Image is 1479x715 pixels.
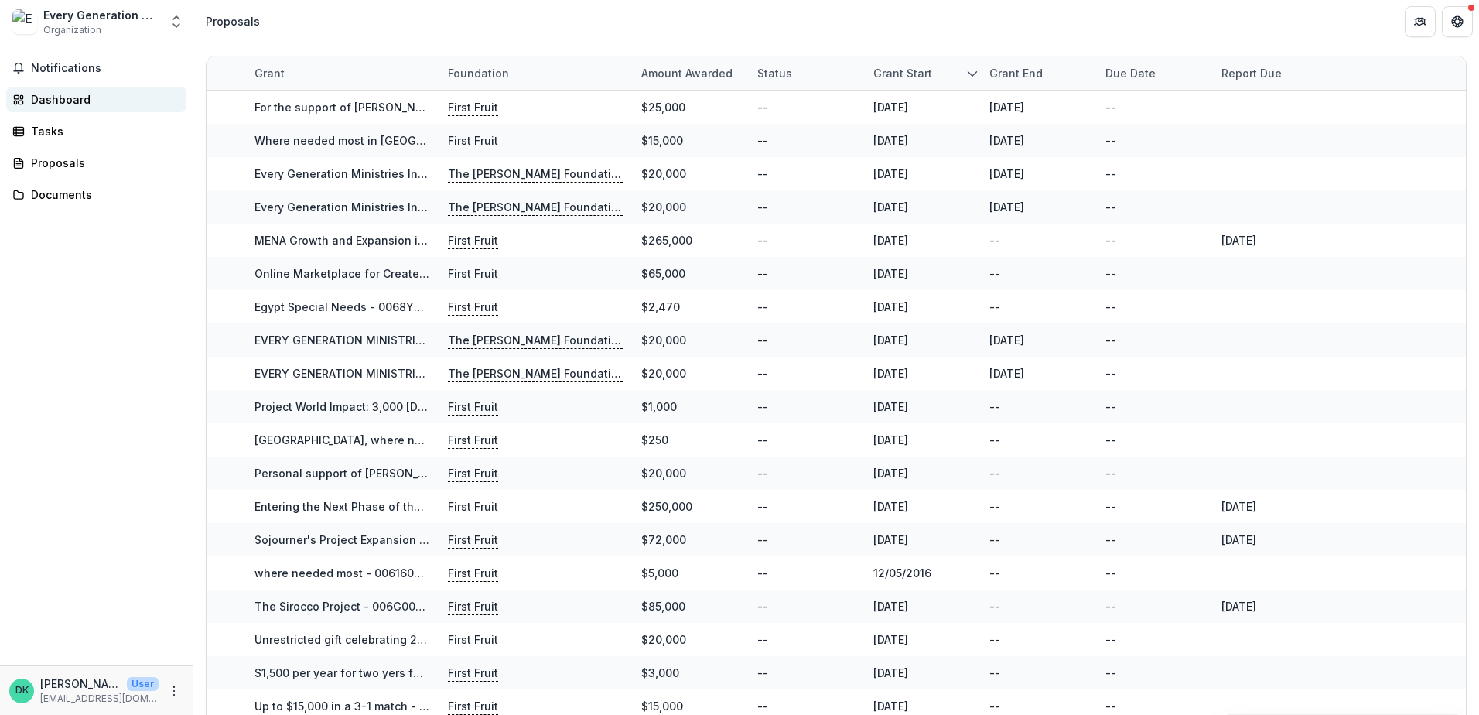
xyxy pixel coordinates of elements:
p: First Fruit [448,399,498,416]
div: Status [748,65,801,81]
div: -- [757,365,768,381]
div: [DATE] [873,232,908,248]
a: Up to $15,000 in a 3-1 match - 006G000000WOI8bIAH [254,700,545,713]
a: Tasks [6,118,186,144]
div: Grant [245,56,439,90]
div: Due Date [1096,56,1212,90]
div: [DATE] [873,199,908,215]
div: -- [1105,99,1116,115]
div: -- [757,598,768,614]
button: Notifications [6,56,186,80]
div: [DATE] [989,332,1024,348]
a: [DATE] [1221,600,1256,613]
div: $20,000 [641,365,686,381]
div: -- [989,565,1000,581]
p: First Fruit [448,465,498,482]
a: EVERY GENERATION MINISTRIES - Grant - [DATE] [254,367,517,380]
p: First Fruit [448,565,498,582]
div: Foundation [439,65,518,81]
div: -- [1105,232,1116,248]
div: $20,000 [641,465,686,481]
a: Every Generation Ministries Inc - 2024 - The [PERSON_NAME] Foundation Grant Proposal Application [254,167,801,180]
a: [DATE] [1221,500,1256,513]
div: -- [757,99,768,115]
div: $65,000 [641,265,685,282]
div: [DATE] [873,365,908,381]
div: -- [757,265,768,282]
a: Entering the Next Phase of the Sojourner's Project in [GEOGRAPHIC_DATA], [GEOGRAPHIC_DATA] and [G... [254,500,1033,513]
div: -- [1105,365,1116,381]
div: $15,000 [641,698,683,714]
p: [PERSON_NAME] [40,676,121,692]
div: -- [757,432,768,448]
span: Organization [43,23,101,37]
a: $1,500 per year for two yers for the [DEMOGRAPHIC_DATA] literacy program - 006G000000WOIOvIAP [254,666,795,679]
div: -- [1105,532,1116,548]
div: Grant start [864,56,980,90]
div: -- [1105,299,1116,315]
div: $72,000 [641,532,686,548]
div: -- [1105,166,1116,182]
div: -- [989,465,1000,481]
div: -- [757,199,768,215]
div: [DATE] [873,631,908,648]
div: Every Generation Ministries Inc [43,7,159,23]
p: First Fruit [448,598,498,615]
svg: sorted descending [966,67,979,80]
a: Egypt Special Needs - 0068Y00001GutwqQAB [254,300,504,313]
div: -- [757,232,768,248]
div: [DATE] [873,498,908,515]
p: The [PERSON_NAME] Foundation [448,332,623,349]
div: [DATE] [873,132,908,149]
div: $15,000 [641,132,683,149]
p: First Fruit [448,99,498,116]
div: [DATE] [873,399,908,415]
div: Grant [245,65,294,81]
div: 12/05/2016 [873,565,931,581]
p: [EMAIL_ADDRESS][DOMAIN_NAME] [40,692,159,706]
div: -- [757,132,768,149]
p: First Fruit [448,631,498,648]
img: Every Generation Ministries Inc [12,9,37,34]
div: -- [1105,665,1116,681]
div: Documents [31,186,174,203]
div: -- [989,399,1000,415]
div: -- [757,399,768,415]
div: -- [1105,631,1116,648]
button: More [165,682,183,700]
div: -- [757,332,768,348]
div: Proposals [31,155,174,171]
div: [DATE] [873,99,908,115]
div: -- [1105,465,1116,481]
span: Notifications [31,62,180,75]
div: -- [1105,598,1116,614]
a: Project World Impact: 3,000 [DEMOGRAPHIC_DATA] Curriculum Books - 0061M000019XOmPQAW [254,400,765,413]
p: First Fruit [448,299,498,316]
div: Foundation [439,56,632,90]
div: [DATE] [873,465,908,481]
p: First Fruit [448,498,498,515]
a: Proposals [6,150,186,176]
div: -- [989,299,1000,315]
div: -- [989,232,1000,248]
div: $20,000 [641,199,686,215]
div: [DATE] [873,698,908,714]
div: -- [1105,565,1116,581]
div: -- [1105,432,1116,448]
div: Report Due [1212,56,1328,90]
div: -- [757,166,768,182]
a: [DATE] [1221,533,1256,546]
p: The [PERSON_NAME] Foundation [448,199,623,216]
div: $20,000 [641,166,686,182]
div: -- [757,498,768,515]
div: [DATE] [873,432,908,448]
div: -- [1105,332,1116,348]
div: Denett Kizler [15,686,29,696]
a: The Sirocco Project - 006G000000WOI5CIAX [254,600,497,613]
div: Amount awarded [632,56,748,90]
div: -- [989,665,1000,681]
p: First Fruit [448,532,498,549]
